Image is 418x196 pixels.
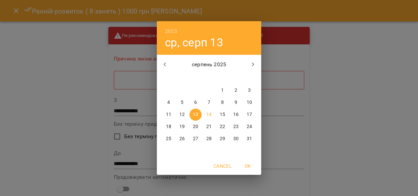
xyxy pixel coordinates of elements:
p: 8 [221,99,224,106]
p: 23 [233,123,239,130]
button: 11 [163,109,175,121]
p: 18 [166,123,171,130]
p: 31 [247,135,252,142]
button: 21 [203,121,215,133]
p: 25 [166,135,171,142]
span: сб [230,74,242,81]
span: вт [176,74,188,81]
button: 3 [243,84,255,96]
button: 13 [189,109,202,121]
span: чт [203,74,215,81]
span: OK [240,162,256,170]
p: 9 [235,99,237,106]
button: OK [237,160,258,172]
p: 6 [194,99,197,106]
p: 13 [193,111,198,118]
button: 28 [203,133,215,145]
button: 26 [176,133,188,145]
button: 24 [243,121,255,133]
p: 24 [247,123,252,130]
button: 4 [163,96,175,109]
button: 8 [216,96,229,109]
button: 7 [203,96,215,109]
button: 1 [216,84,229,96]
button: 6 [189,96,202,109]
p: 28 [206,135,212,142]
p: 3 [248,87,251,94]
p: 27 [193,135,198,142]
p: 11 [166,111,171,118]
p: 19 [179,123,185,130]
button: ср, серп 13 [165,36,223,49]
button: 20 [189,121,202,133]
button: Cancel [211,160,234,172]
button: 16 [230,109,242,121]
button: 30 [230,133,242,145]
p: 12 [179,111,185,118]
span: Cancel [213,162,232,170]
button: 10 [243,96,255,109]
p: 29 [220,135,225,142]
button: 18 [163,121,175,133]
p: 16 [233,111,239,118]
p: 7 [208,99,210,106]
span: пн [163,74,175,81]
button: 5 [176,96,188,109]
span: нд [243,74,255,81]
p: 2 [235,87,237,94]
span: ср [189,74,202,81]
button: 15 [216,109,229,121]
p: 17 [247,111,252,118]
p: 20 [193,123,198,130]
p: 10 [247,99,252,106]
p: 14 [206,111,212,118]
button: 14 [203,109,215,121]
p: серпень 2025 [173,61,245,69]
button: 29 [216,133,229,145]
p: 5 [181,99,183,106]
p: 26 [179,135,185,142]
button: 9 [230,96,242,109]
p: 15 [220,111,225,118]
p: 21 [206,123,212,130]
span: пт [216,74,229,81]
button: 22 [216,121,229,133]
p: 1 [221,87,224,94]
p: 4 [167,99,170,106]
button: 19 [176,121,188,133]
button: 23 [230,121,242,133]
button: 12 [176,109,188,121]
p: 22 [220,123,225,130]
button: 27 [189,133,202,145]
button: 31 [243,133,255,145]
p: 30 [233,135,239,142]
button: 25 [163,133,175,145]
button: 2 [230,84,242,96]
button: 2025 [165,27,177,36]
button: 17 [243,109,255,121]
